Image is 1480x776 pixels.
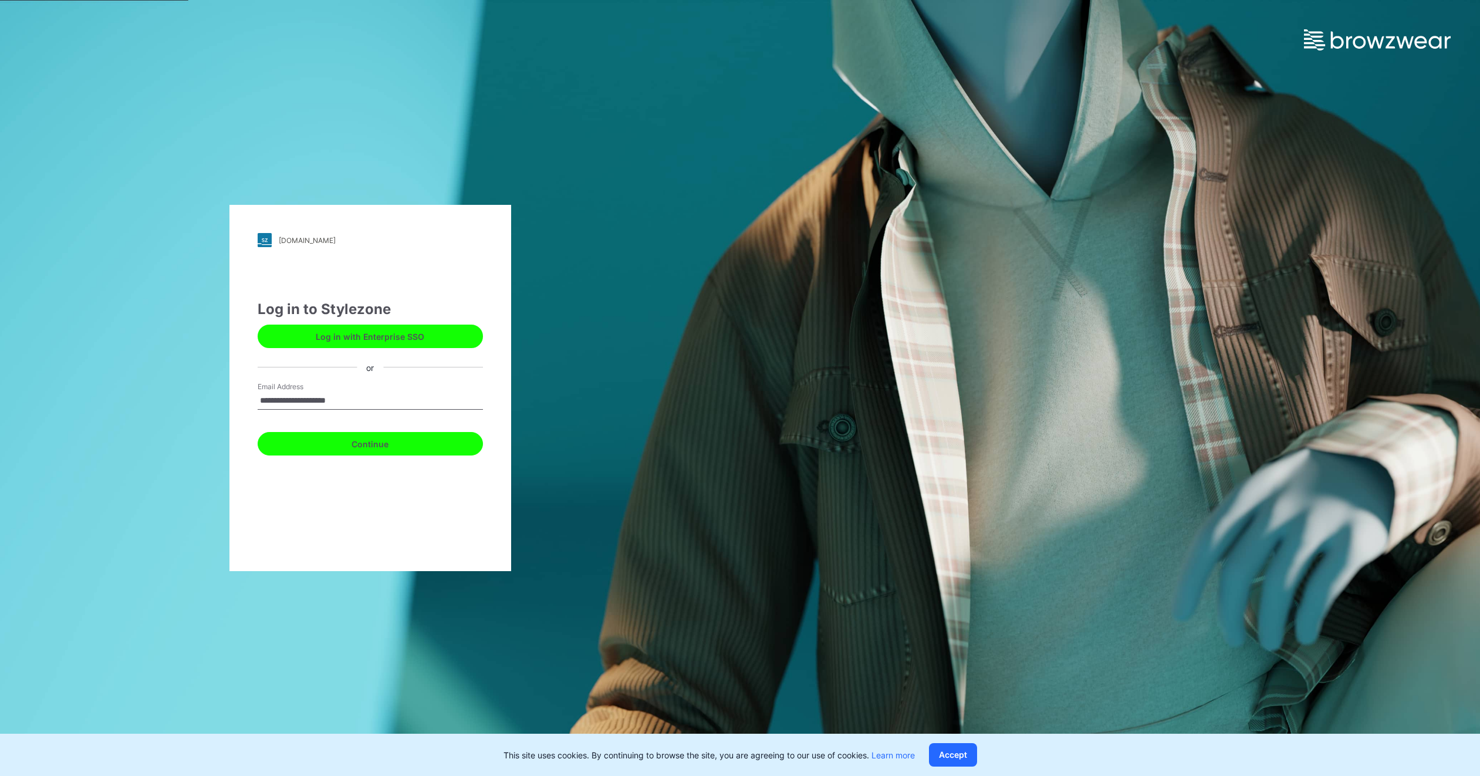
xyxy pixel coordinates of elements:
img: stylezone-logo.562084cfcfab977791bfbf7441f1a819.svg [258,233,272,247]
p: This site uses cookies. By continuing to browse the site, you are agreeing to our use of cookies. [504,749,915,761]
a: Learn more [871,750,915,760]
div: or [357,361,383,373]
button: Log in with Enterprise SSO [258,325,483,348]
img: browzwear-logo.e42bd6dac1945053ebaf764b6aa21510.svg [1304,29,1451,50]
div: Log in to Stylezone [258,299,483,320]
button: Accept [929,743,977,767]
label: Email Address [258,382,340,392]
div: [DOMAIN_NAME] [279,236,336,245]
a: [DOMAIN_NAME] [258,233,483,247]
button: Continue [258,432,483,456]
